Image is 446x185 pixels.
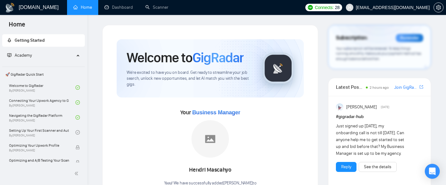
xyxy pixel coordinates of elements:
li: Getting Started [2,34,85,47]
span: check-circle [75,85,80,90]
span: check-circle [75,100,80,105]
a: See the details [364,164,391,170]
span: Business Manager [192,109,240,116]
button: See the details [359,162,397,172]
span: rocket [7,38,12,42]
a: Setting Up Your First Scanner and Auto-BidderBy[PERSON_NAME] [9,126,75,139]
span: Optimizing Your Upwork Profile [9,142,69,149]
a: Reply [341,164,351,170]
a: Welcome to GigRadarBy[PERSON_NAME] [9,81,75,94]
span: [DATE] [381,104,389,110]
span: Optimizing and A/B Testing Your Scanner for Better Results [9,157,69,164]
a: searchScanner [145,5,168,10]
span: 28 [335,4,340,11]
span: Latest Posts from the GigRadar Community [336,83,364,91]
h1: Welcome to [127,49,244,66]
span: lock [75,160,80,164]
span: Your subscription will be renewed. To keep things running smoothly, make sure your payment method... [336,46,421,61]
img: gigradar-logo.png [263,53,294,84]
a: Connecting Your Upwork Agency to GigRadarBy[PERSON_NAME] [9,96,75,109]
button: Reply [336,162,356,172]
span: check-circle [75,115,80,120]
span: Academy [15,53,32,58]
div: Hendri Mascahyo [164,165,257,175]
span: Home [4,20,30,33]
img: placeholder.png [191,120,229,158]
a: homeHome [73,5,92,10]
a: Navigating the GigRadar PlatformBy[PERSON_NAME] [9,111,75,124]
a: dashboardDashboard [104,5,133,10]
a: setting [434,5,444,10]
div: Open Intercom Messenger [425,164,440,179]
span: [PERSON_NAME] [346,104,377,111]
span: user [347,5,352,10]
span: We're excited to have you on board. Get ready to streamline your job search, unlock new opportuni... [127,70,253,88]
span: check-circle [75,130,80,135]
a: export [419,84,423,90]
img: logo [5,3,15,13]
span: Your [180,109,240,116]
div: Reminder [396,34,423,42]
span: Getting Started [15,38,45,43]
a: Join GigRadar Slack Community [394,84,418,91]
span: setting [434,5,443,10]
span: export [419,84,423,89]
span: 2 hours ago [370,85,389,90]
button: setting [434,2,444,12]
h1: # gigradar-hub [336,113,423,120]
div: Just signed up [DATE], my onboarding call is not till [DATE]. Can anyone help me to get started t... [336,123,406,157]
span: double-left [74,170,80,177]
span: Connects: [315,4,333,11]
span: Academy [7,53,32,58]
img: upwork-logo.png [308,5,313,10]
span: lock [75,145,80,149]
img: Anisuzzaman Khan [336,103,343,111]
span: 🚀 GigRadar Quick Start [3,68,84,81]
span: fund-projection-screen [7,53,12,57]
span: Subscription [336,33,367,43]
span: By [PERSON_NAME] [9,149,69,152]
span: GigRadar [192,49,244,66]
